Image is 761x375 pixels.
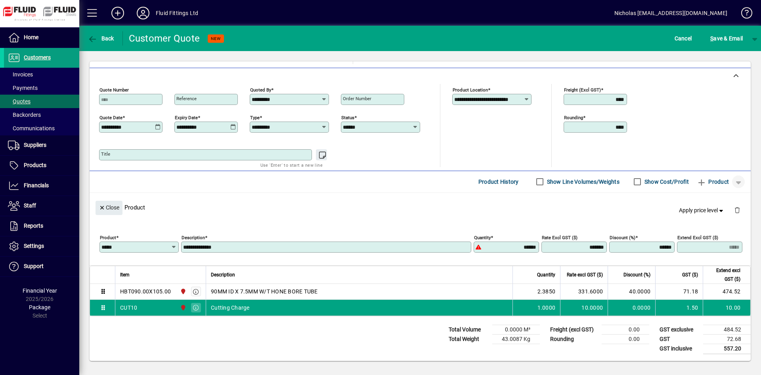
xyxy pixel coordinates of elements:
[4,68,79,81] a: Invoices
[8,71,33,78] span: Invoices
[703,284,750,300] td: 474.52
[602,325,649,334] td: 0.00
[445,334,492,344] td: Total Weight
[96,201,122,215] button: Close
[4,156,79,175] a: Products
[474,234,491,240] mat-label: Quantity
[565,304,603,312] div: 10.0000
[610,234,635,240] mat-label: Discount (%)
[693,175,733,189] button: Product
[86,31,116,46] button: Back
[478,175,519,188] span: Product History
[4,122,79,135] a: Communications
[677,234,718,240] mat-label: Extend excl GST ($)
[120,304,137,312] div: CUT10
[682,270,698,279] span: GST ($)
[656,325,703,334] td: GST exclusive
[100,234,116,240] mat-label: Product
[182,234,205,240] mat-label: Description
[655,300,703,316] td: 1.50
[99,114,122,120] mat-label: Quote date
[120,270,130,279] span: Item
[130,6,156,20] button: Profile
[156,7,198,19] div: Fluid Fittings Ltd
[4,108,79,122] a: Backorders
[623,270,650,279] span: Discount (%)
[537,270,555,279] span: Quantity
[24,182,49,188] span: Financials
[176,96,197,101] mat-label: Reference
[710,35,713,42] span: S
[453,87,488,92] mat-label: Product location
[178,303,187,312] span: FLUID FITTINGS CHRISTCHURCH
[545,178,620,186] label: Show Line Volumes/Weights
[4,196,79,216] a: Staff
[8,112,41,118] span: Backorders
[24,162,46,168] span: Products
[88,35,114,42] span: Back
[24,54,51,61] span: Customers
[79,31,123,46] app-page-header-button: Back
[602,334,649,344] td: 0.00
[703,325,751,334] td: 484.52
[24,34,38,40] span: Home
[24,142,46,148] span: Suppliers
[341,114,354,120] mat-label: Status
[728,201,747,220] button: Delete
[175,114,198,120] mat-label: Expiry date
[537,287,556,295] span: 2.3850
[211,287,318,295] span: 90MM ID X 7.5MM W/T HONE BORE TUBE
[676,203,728,217] button: Apply price level
[706,31,747,46] button: Save & Email
[697,175,729,188] span: Product
[565,287,603,295] div: 331.6000
[537,304,556,312] span: 1.0000
[8,98,31,105] span: Quotes
[710,32,743,45] span: ave & Email
[120,287,171,295] div: HBT090.00X105.00
[703,344,751,354] td: 557.20
[567,270,603,279] span: Rate excl GST ($)
[564,87,601,92] mat-label: Freight (excl GST)
[492,334,540,344] td: 43.0087 Kg
[703,300,750,316] td: 10.00
[8,85,38,91] span: Payments
[679,206,725,215] span: Apply price level
[564,114,583,120] mat-label: Rounding
[703,334,751,344] td: 72.68
[492,325,540,334] td: 0.0000 M³
[728,206,747,213] app-page-header-button: Delete
[4,28,79,48] a: Home
[94,204,124,211] app-page-header-button: Close
[129,32,200,45] div: Customer Quote
[4,236,79,256] a: Settings
[211,36,221,41] span: NEW
[475,175,522,189] button: Product History
[105,6,130,20] button: Add
[4,81,79,95] a: Payments
[211,304,250,312] span: Cutting Charge
[445,325,492,334] td: Total Volume
[708,266,740,284] span: Extend excl GST ($)
[4,216,79,236] a: Reports
[260,160,323,169] mat-hint: Use 'Enter' to start a new line
[4,176,79,196] a: Financials
[655,284,703,300] td: 71.18
[211,270,235,279] span: Description
[24,223,43,229] span: Reports
[608,284,655,300] td: 40.0000
[99,87,129,92] mat-label: Quote number
[8,125,55,131] span: Communications
[614,7,727,19] div: Nicholas [EMAIL_ADDRESS][DOMAIN_NAME]
[23,287,57,294] span: Financial Year
[29,304,50,310] span: Package
[656,344,703,354] td: GST inclusive
[673,31,694,46] button: Cancel
[4,135,79,155] a: Suppliers
[656,334,703,344] td: GST
[99,201,119,214] span: Close
[24,202,36,209] span: Staff
[90,193,751,222] div: Product
[343,96,371,101] mat-label: Order number
[4,95,79,108] a: Quotes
